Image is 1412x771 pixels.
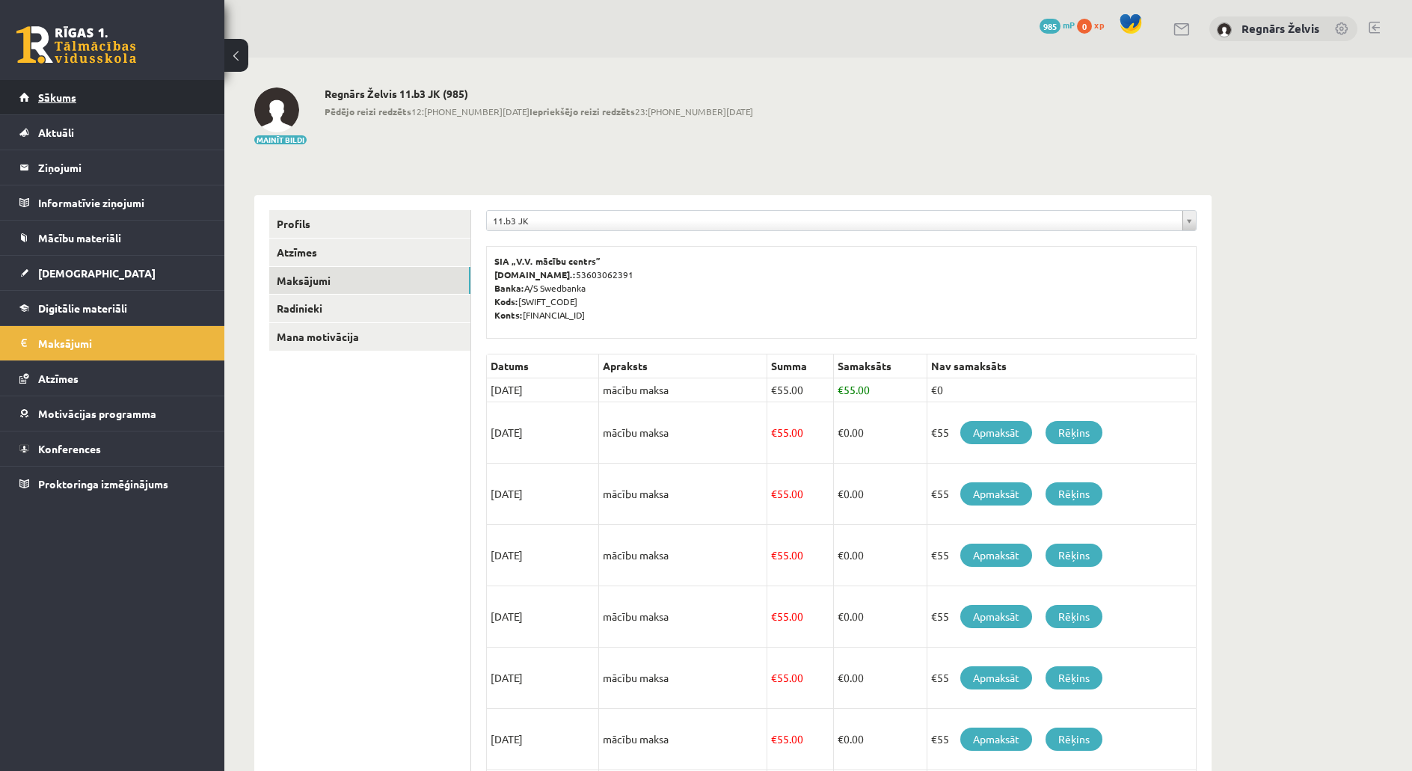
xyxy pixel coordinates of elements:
[19,221,206,255] a: Mācību materiāli
[1094,19,1104,31] span: xp
[494,268,576,280] b: [DOMAIN_NAME].:
[19,150,206,185] a: Ziņojumi
[1040,19,1060,34] span: 985
[38,90,76,104] span: Sākums
[1040,19,1075,31] a: 985 mP
[927,378,1196,402] td: €0
[927,402,1196,464] td: €55
[927,709,1196,770] td: €55
[19,396,206,431] a: Motivācijas programma
[38,301,127,315] span: Digitālie materiāli
[1046,605,1102,628] a: Rēķins
[960,666,1032,689] a: Apmaksāt
[16,26,136,64] a: Rīgas 1. Tālmācības vidusskola
[927,525,1196,586] td: €55
[771,487,777,500] span: €
[1046,544,1102,567] a: Rēķins
[487,525,599,586] td: [DATE]
[838,383,844,396] span: €
[833,648,927,709] td: 0.00
[833,525,927,586] td: 0.00
[269,267,470,295] a: Maksājumi
[833,586,927,648] td: 0.00
[833,354,927,378] th: Samaksāts
[19,326,206,360] a: Maksājumi
[1046,482,1102,506] a: Rēķins
[838,548,844,562] span: €
[838,487,844,500] span: €
[19,256,206,290] a: [DEMOGRAPHIC_DATA]
[960,728,1032,751] a: Apmaksāt
[38,185,206,220] legend: Informatīvie ziņojumi
[599,402,767,464] td: mācību maksa
[599,648,767,709] td: mācību maksa
[771,732,777,746] span: €
[38,477,168,491] span: Proktoringa izmēģinājums
[771,609,777,623] span: €
[960,544,1032,567] a: Apmaksāt
[771,671,777,684] span: €
[599,586,767,648] td: mācību maksa
[487,464,599,525] td: [DATE]
[38,326,206,360] legend: Maksājumi
[927,586,1196,648] td: €55
[838,732,844,746] span: €
[1063,19,1075,31] span: mP
[38,407,156,420] span: Motivācijas programma
[1046,666,1102,689] a: Rēķins
[325,105,411,117] b: Pēdējo reizi redzēts
[1077,19,1111,31] a: 0 xp
[1241,21,1319,36] a: Regnārs Želvis
[838,609,844,623] span: €
[254,135,307,144] button: Mainīt bildi
[1046,728,1102,751] a: Rēķins
[838,426,844,439] span: €
[833,402,927,464] td: 0.00
[19,115,206,150] a: Aktuāli
[767,525,834,586] td: 55.00
[529,105,635,117] b: Iepriekšējo reizi redzēts
[599,709,767,770] td: mācību maksa
[494,282,524,294] b: Banka:
[38,372,79,385] span: Atzīmes
[494,255,601,267] b: SIA „V.V. mācību centrs”
[38,126,74,139] span: Aktuāli
[767,709,834,770] td: 55.00
[487,378,599,402] td: [DATE]
[927,354,1196,378] th: Nav samaksāts
[771,426,777,439] span: €
[838,671,844,684] span: €
[38,442,101,455] span: Konferences
[767,354,834,378] th: Summa
[1046,421,1102,444] a: Rēķins
[19,361,206,396] a: Atzīmes
[960,482,1032,506] a: Apmaksāt
[269,323,470,351] a: Mana motivācija
[927,648,1196,709] td: €55
[771,383,777,396] span: €
[927,464,1196,525] td: €55
[767,378,834,402] td: 55.00
[19,467,206,501] a: Proktoringa izmēģinājums
[38,266,156,280] span: [DEMOGRAPHIC_DATA]
[487,211,1196,230] a: 11.b3 JK
[767,402,834,464] td: 55.00
[767,464,834,525] td: 55.00
[269,239,470,266] a: Atzīmes
[494,254,1188,322] p: 53603062391 A/S Swedbanka [SWIFT_CODE] [FINANCIAL_ID]
[833,464,927,525] td: 0.00
[19,80,206,114] a: Sākums
[833,709,927,770] td: 0.00
[767,586,834,648] td: 55.00
[487,586,599,648] td: [DATE]
[487,354,599,378] th: Datums
[19,431,206,466] a: Konferences
[494,295,518,307] b: Kods:
[771,548,777,562] span: €
[19,291,206,325] a: Digitālie materiāli
[767,648,834,709] td: 55.00
[960,605,1032,628] a: Apmaksāt
[38,150,206,185] legend: Ziņojumi
[19,185,206,220] a: Informatīvie ziņojumi
[487,648,599,709] td: [DATE]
